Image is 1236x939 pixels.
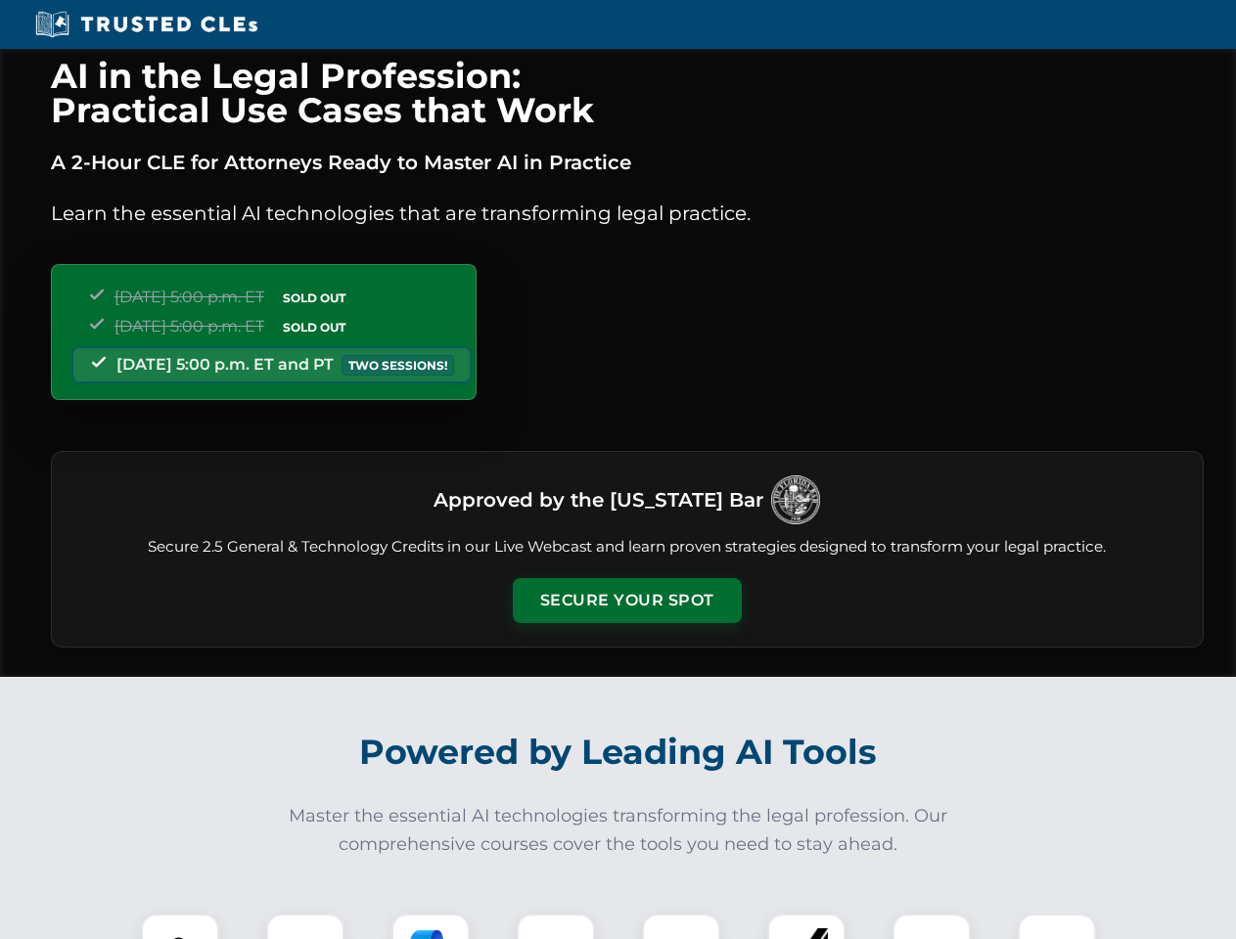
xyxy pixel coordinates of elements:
h1: AI in the Legal Profession: Practical Use Cases that Work [51,59,1204,127]
p: Master the essential AI technologies transforming the legal profession. Our comprehensive courses... [276,802,961,859]
span: SOLD OUT [276,317,352,337]
p: Learn the essential AI technologies that are transforming legal practice. [51,198,1204,229]
span: SOLD OUT [276,288,352,308]
img: Logo [771,475,820,524]
span: [DATE] 5:00 p.m. ET [114,317,264,335]
img: Trusted CLEs [29,10,263,39]
h3: Approved by the [US_STATE] Bar [434,482,763,517]
span: [DATE] 5:00 p.m. ET [114,288,264,306]
p: A 2-Hour CLE for Attorneys Ready to Master AI in Practice [51,147,1204,178]
p: Secure 2.5 General & Technology Credits in our Live Webcast and learn proven strategies designed ... [75,536,1179,559]
h2: Powered by Leading AI Tools [76,718,1161,786]
button: Secure Your Spot [513,578,742,623]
